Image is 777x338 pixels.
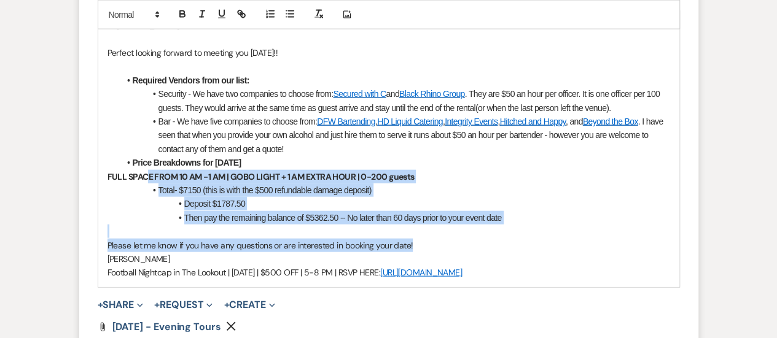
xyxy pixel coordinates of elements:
p: Please let me know if you have any questions or are interested in booking your date! [107,239,670,252]
span: , and [566,117,583,126]
strong: Required Vendors from our list: [133,75,249,85]
span: , [443,117,445,126]
span: + [154,300,160,310]
a: Black Rhino Group [399,89,465,99]
span: , [498,117,499,126]
span: Football Nightcap in The Lookout | [DATE] | $500 OFF | 5-8 PM | RSVP HERE: [107,267,381,278]
span: . They are $50 an hour per officer. It is one officer per 100 guests. They would arrive at the sa... [158,89,662,112]
a: [URL][DOMAIN_NAME] [380,267,462,278]
span: [DATE] - Evening Tours [112,320,221,333]
a: HD Liquid Catering [377,117,443,126]
button: Share [98,300,144,310]
a: Beyond the Box [583,117,638,126]
span: Total- $7150 (this is with the $500 refundable damage deposit) [158,185,372,195]
p: Perfect looking forward to meeting you [DATE]!! [107,46,670,60]
a: DFW Bartending [317,117,375,126]
a: Hitched and Happy [500,117,566,126]
strong: Price Breakdowns for [DATE] [133,158,241,167]
span: Deposit $1787.50 [184,199,246,209]
p: [PERSON_NAME] [107,252,670,266]
span: , [375,117,377,126]
span: . I have seen that when you provide your own alcohol and just hire them to serve it runs about $5... [158,117,665,154]
span: Then pay the remaining balance of $5362.50 -- No later than 60 days prior to your event date [184,213,502,223]
a: [DATE] - Evening Tours [112,322,221,332]
strong: FULL SPACE FROM 10 AM -1 AM | GOBO LIGHT + 1 AM EXTRA HOUR | 0-200 guests [107,171,415,182]
a: Secured with C [333,89,386,99]
button: Request [154,300,213,310]
span: Security - We have two companies to choose from: [158,89,334,99]
a: Integrity Events [445,117,498,126]
span: Bar - We have five companies to choose from: [158,117,318,126]
span: and [386,89,399,99]
span: + [224,300,229,310]
button: Create [224,300,275,310]
span: + [98,300,103,310]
